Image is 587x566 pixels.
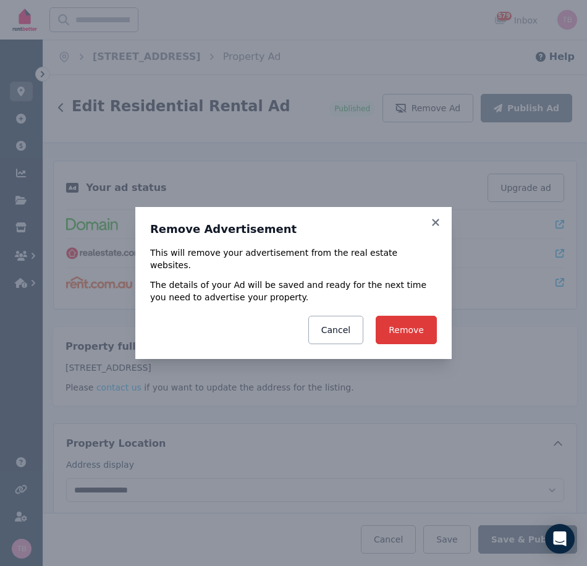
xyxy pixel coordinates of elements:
button: Cancel [308,316,363,344]
button: Remove [376,316,437,344]
p: This will remove your advertisement from the real estate websites. [150,247,437,271]
h3: Remove Advertisement [150,222,437,237]
p: The details of your Ad will be saved and ready for the next time you need to advertise your prope... [150,279,437,303]
div: Open Intercom Messenger [545,524,575,554]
